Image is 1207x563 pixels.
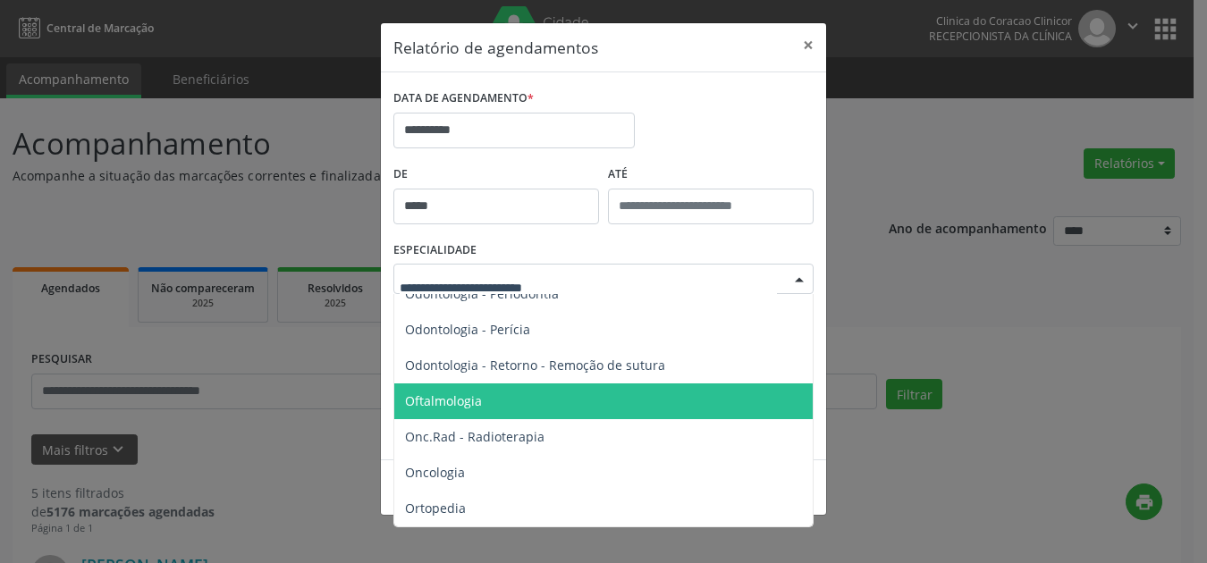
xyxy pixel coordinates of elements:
[608,161,814,189] label: ATÉ
[393,237,477,265] label: ESPECIALIDADE
[405,357,665,374] span: Odontologia - Retorno - Remoção de sutura
[405,500,466,517] span: Ortopedia
[393,161,599,189] label: De
[405,464,465,481] span: Oncologia
[393,85,534,113] label: DATA DE AGENDAMENTO
[790,23,826,67] button: Close
[405,321,530,338] span: Odontologia - Perícia
[405,428,544,445] span: Onc.Rad - Radioterapia
[405,392,482,409] span: Oftalmologia
[393,36,598,59] h5: Relatório de agendamentos
[405,285,559,302] span: Odontologia - Periodontia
